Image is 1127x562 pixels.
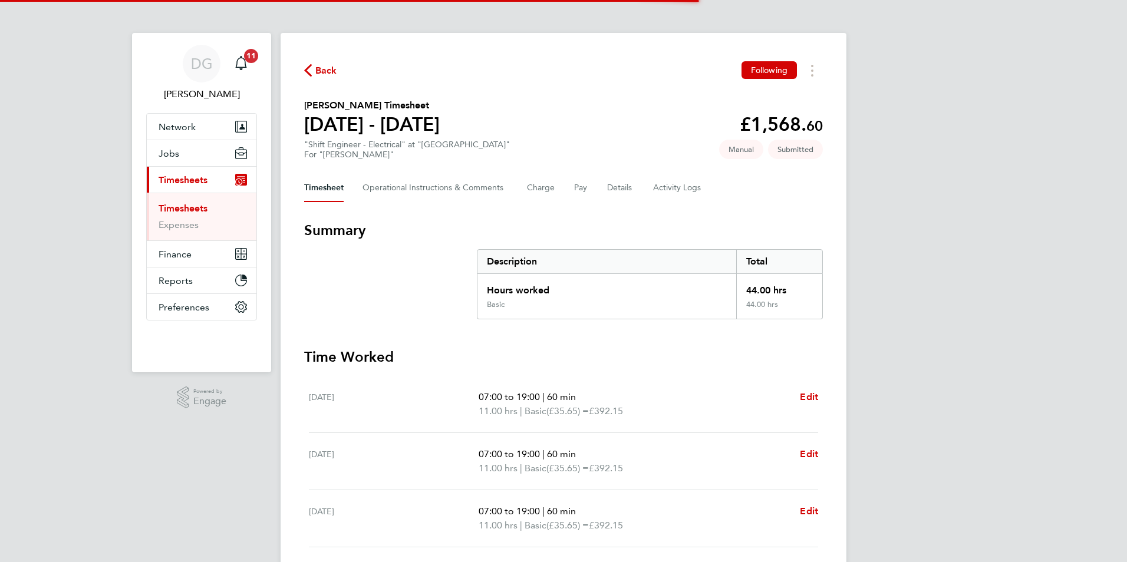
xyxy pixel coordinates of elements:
[159,148,179,159] span: Jobs
[736,274,822,300] div: 44.00 hrs
[193,386,226,396] span: Powered by
[147,267,256,293] button: Reports
[800,447,818,461] a: Edit
[159,275,193,286] span: Reports
[542,505,545,517] span: |
[736,250,822,273] div: Total
[800,505,818,517] span: Edit
[589,520,623,531] span: £392.15
[768,140,823,159] span: This timesheet is Submitted.
[546,520,589,531] span: (£35.65) =
[146,45,257,101] a: DG[PERSON_NAME]
[477,250,736,273] div: Description
[574,174,588,202] button: Pay
[304,63,337,78] button: Back
[547,448,576,459] span: 60 min
[132,33,271,372] nav: Main navigation
[159,249,192,260] span: Finance
[177,386,227,409] a: Powered byEngage
[147,332,257,351] img: fastbook-logo-retina.png
[487,300,505,309] div: Basic
[193,396,226,406] span: Engage
[520,520,522,531] span: |
[159,174,207,186] span: Timesheets
[547,391,576,402] span: 60 min
[806,117,823,134] span: 60
[309,390,479,418] div: [DATE]
[146,87,257,101] span: Daniel Gwynn
[736,300,822,319] div: 44.00 hrs
[800,448,818,459] span: Edit
[653,174,703,202] button: Activity Logs
[244,49,258,63] span: 11
[477,249,823,319] div: Summary
[304,348,823,366] h3: Time Worked
[147,140,256,166] button: Jobs
[525,518,546,533] span: Basic
[159,203,207,214] a: Timesheets
[542,448,545,459] span: |
[309,504,479,533] div: [DATE]
[751,65,787,75] span: Following
[479,448,540,459] span: 07:00 to 19:00
[159,302,209,313] span: Preferences
[800,390,818,404] a: Edit
[479,505,540,517] span: 07:00 to 19:00
[304,113,440,136] h1: [DATE] - [DATE]
[607,174,634,202] button: Details
[547,505,576,517] span: 60 min
[740,113,823,135] app-decimal: £1,568.
[525,404,546,418] span: Basic
[479,391,540,402] span: 07:00 to 19:00
[159,219,199,230] a: Expenses
[315,64,337,78] span: Back
[146,332,257,351] a: Go to home page
[525,461,546,475] span: Basic
[520,462,522,474] span: |
[589,462,623,474] span: £392.15
[147,167,256,193] button: Timesheets
[191,56,213,71] span: DG
[159,121,196,133] span: Network
[719,140,763,159] span: This timesheet was manually created.
[479,520,518,531] span: 11.00 hrs
[304,221,823,240] h3: Summary
[542,391,545,402] span: |
[520,405,522,416] span: |
[527,174,555,202] button: Charge
[229,45,253,82] a: 11
[546,405,589,416] span: (£35.65) =
[742,61,797,79] button: Following
[479,405,518,416] span: 11.00 hrs
[363,174,508,202] button: Operational Instructions & Comments
[304,150,510,160] div: For "[PERSON_NAME]"
[802,61,823,80] button: Timesheets Menu
[147,241,256,267] button: Finance
[147,294,256,320] button: Preferences
[304,174,344,202] button: Timesheet
[309,447,479,475] div: [DATE]
[147,114,256,140] button: Network
[477,274,736,300] div: Hours worked
[304,140,510,160] div: "Shift Engineer - Electrical" at "[GEOGRAPHIC_DATA]"
[147,193,256,240] div: Timesheets
[304,98,440,113] h2: [PERSON_NAME] Timesheet
[546,462,589,474] span: (£35.65) =
[800,504,818,518] a: Edit
[800,391,818,402] span: Edit
[589,405,623,416] span: £392.15
[479,462,518,474] span: 11.00 hrs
